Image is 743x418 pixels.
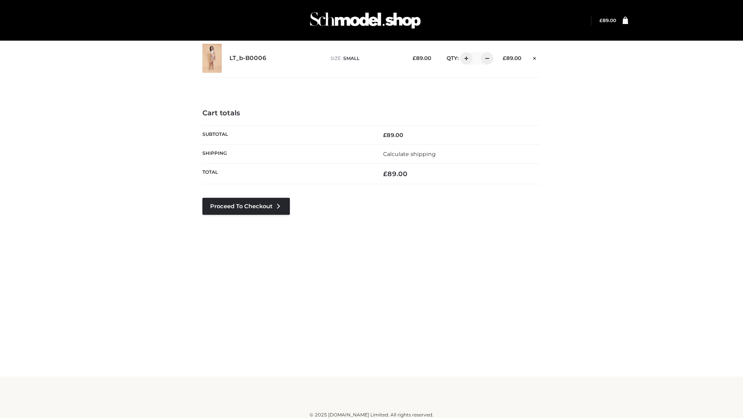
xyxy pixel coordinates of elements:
span: £ [413,55,416,61]
th: Shipping [202,144,371,163]
img: Schmodel Admin 964 [307,5,423,36]
span: £ [599,17,603,23]
bdi: 89.00 [503,55,521,61]
a: Remove this item [529,52,541,62]
p: size : [330,55,401,62]
bdi: 89.00 [599,17,616,23]
th: Total [202,164,371,184]
a: Calculate shipping [383,151,436,158]
span: £ [383,170,387,178]
a: LT_b-B0006 [229,55,267,62]
th: Subtotal [202,125,371,144]
a: Proceed to Checkout [202,198,290,215]
span: £ [383,132,387,139]
h4: Cart totals [202,109,541,118]
div: QTY: [439,52,491,65]
a: £89.00 [599,17,616,23]
bdi: 89.00 [383,132,403,139]
span: SMALL [343,55,360,61]
bdi: 89.00 [383,170,407,178]
span: £ [503,55,506,61]
bdi: 89.00 [413,55,431,61]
